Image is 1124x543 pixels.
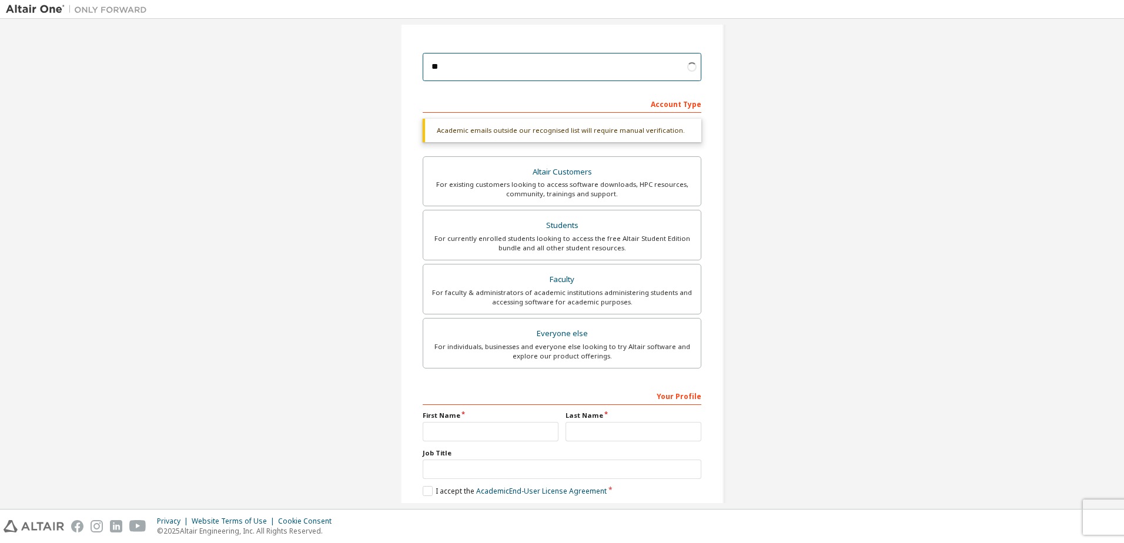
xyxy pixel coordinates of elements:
[430,342,694,361] div: For individuals, businesses and everyone else looking to try Altair software and explore our prod...
[91,520,103,532] img: instagram.svg
[110,520,122,532] img: linkedin.svg
[6,4,153,15] img: Altair One
[430,164,694,180] div: Altair Customers
[278,517,339,526] div: Cookie Consent
[423,119,701,142] div: Academic emails outside our recognised list will require manual verification.
[430,288,694,307] div: For faculty & administrators of academic institutions administering students and accessing softwa...
[423,411,558,420] label: First Name
[423,94,701,113] div: Account Type
[430,326,694,342] div: Everyone else
[423,486,607,496] label: I accept the
[430,217,694,234] div: Students
[423,386,701,405] div: Your Profile
[4,520,64,532] img: altair_logo.svg
[430,234,694,253] div: For currently enrolled students looking to access the free Altair Student Edition bundle and all ...
[423,448,701,458] label: Job Title
[430,180,694,199] div: For existing customers looking to access software downloads, HPC resources, community, trainings ...
[157,517,192,526] div: Privacy
[476,486,607,496] a: Academic End-User License Agreement
[129,520,146,532] img: youtube.svg
[566,411,701,420] label: Last Name
[157,526,339,536] p: © 2025 Altair Engineering, Inc. All Rights Reserved.
[430,271,694,288] div: Faculty
[71,520,83,532] img: facebook.svg
[192,517,278,526] div: Website Terms of Use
